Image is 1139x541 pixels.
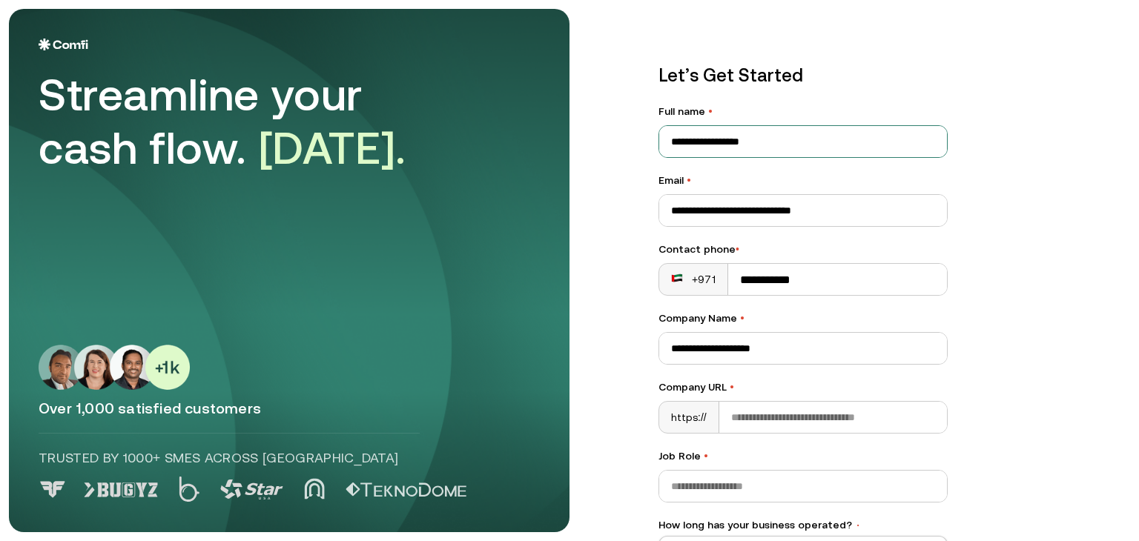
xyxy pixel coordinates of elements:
[259,122,406,173] span: [DATE].
[39,39,88,50] img: Logo
[179,477,199,502] img: Logo 2
[687,174,691,186] span: •
[658,62,948,89] p: Let’s Get Started
[304,478,325,499] img: Logo 4
[736,243,739,255] span: •
[740,312,745,324] span: •
[659,402,719,433] div: https://
[346,482,466,497] img: Logo 5
[84,482,158,497] img: Logo 1
[708,105,713,117] span: •
[855,520,861,531] span: •
[658,379,948,395] label: Company URL
[658,448,948,464] label: Job Role
[658,104,948,119] label: Full name
[658,311,948,326] label: Company Name
[39,448,420,468] p: Trusted by 1000+ SMEs across [GEOGRAPHIC_DATA]
[704,450,708,462] span: •
[671,272,716,287] div: +971
[730,381,734,393] span: •
[39,481,67,498] img: Logo 0
[658,517,948,533] label: How long has your business operated?
[39,68,454,175] div: Streamline your cash flow.
[220,479,283,499] img: Logo 3
[658,173,948,188] label: Email
[658,242,948,257] div: Contact phone
[39,399,540,418] p: Over 1,000 satisfied customers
